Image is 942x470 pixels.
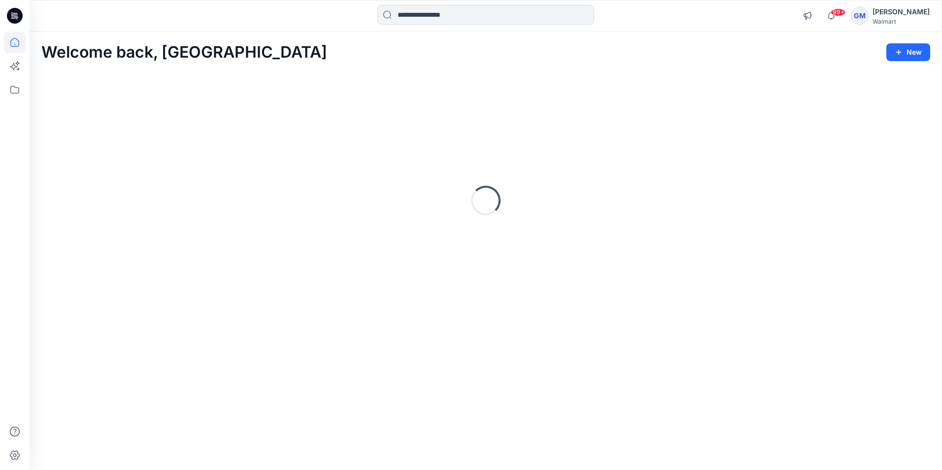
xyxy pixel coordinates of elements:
[873,6,930,18] div: [PERSON_NAME]
[831,8,845,16] span: 99+
[851,7,869,25] div: GM
[41,43,327,62] h2: Welcome back, [GEOGRAPHIC_DATA]
[873,18,930,25] div: Walmart
[886,43,930,61] button: New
